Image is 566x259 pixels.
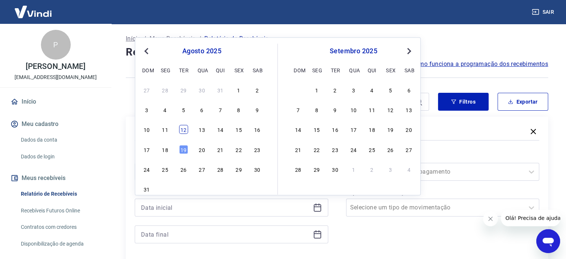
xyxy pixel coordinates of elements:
div: Choose terça-feira, 19 de agosto de 2025 [179,145,188,154]
p: / [199,34,201,43]
div: dom [294,66,303,75]
div: Choose terça-feira, 26 de agosto de 2025 [179,165,188,174]
div: Choose quarta-feira, 6 de agosto de 2025 [197,105,206,114]
iframe: Fechar mensagem [483,211,498,226]
a: Início [126,34,141,43]
div: Choose quinta-feira, 14 de agosto de 2025 [216,125,225,134]
div: Choose sábado, 4 de outubro de 2025 [404,165,413,174]
div: month 2025-08 [141,84,262,195]
div: Choose sexta-feira, 5 de setembro de 2025 [234,185,243,194]
div: Choose terça-feira, 2 de setembro de 2025 [330,85,339,94]
a: Contratos com credores [18,219,102,235]
a: Recebíveis Futuros Online [18,203,102,218]
img: Vindi [9,0,57,23]
div: Choose segunda-feira, 18 de agosto de 2025 [161,145,170,154]
div: qui [216,66,225,75]
div: Choose terça-feira, 16 de setembro de 2025 [330,125,339,134]
div: Choose terça-feira, 30 de setembro de 2025 [330,165,339,174]
div: Choose quarta-feira, 3 de setembro de 2025 [197,185,206,194]
p: [EMAIL_ADDRESS][DOMAIN_NAME] [15,73,97,81]
button: Sair [530,5,557,19]
div: sab [253,66,262,75]
div: Choose sexta-feira, 3 de outubro de 2025 [386,165,395,174]
div: Choose terça-feira, 23 de setembro de 2025 [330,145,339,154]
div: Choose quinta-feira, 7 de agosto de 2025 [216,105,225,114]
button: Meu cadastro [9,116,102,132]
div: setembro 2025 [293,47,415,56]
div: Choose sábado, 13 de setembro de 2025 [404,105,413,114]
label: Forma de Pagamento [348,152,538,161]
div: ter [330,66,339,75]
div: Choose domingo, 21 de setembro de 2025 [294,145,303,154]
div: Choose sexta-feira, 12 de setembro de 2025 [386,105,395,114]
div: Choose sexta-feira, 8 de agosto de 2025 [234,105,243,114]
div: Choose sábado, 6 de setembro de 2025 [253,185,262,194]
div: qua [197,66,206,75]
div: Choose sábado, 20 de setembro de 2025 [404,125,413,134]
div: Choose sábado, 23 de agosto de 2025 [253,145,262,154]
div: agosto 2025 [141,47,262,56]
div: Choose quinta-feira, 18 de setembro de 2025 [368,125,377,134]
div: Choose domingo, 28 de setembro de 2025 [294,165,303,174]
iframe: Mensagem da empresa [501,210,560,226]
div: Choose quinta-feira, 21 de agosto de 2025 [216,145,225,154]
div: Choose sexta-feira, 29 de agosto de 2025 [234,165,243,174]
button: Meus recebíveis [9,170,102,186]
iframe: Botão para abrir a janela de mensagens [536,229,560,253]
div: Choose sexta-feira, 1 de agosto de 2025 [234,85,243,94]
div: Choose terça-feira, 12 de agosto de 2025 [179,125,188,134]
button: Exportar [498,93,548,111]
div: Choose sábado, 27 de setembro de 2025 [404,145,413,154]
h4: Relatório de Recebíveis [126,45,548,60]
div: Choose segunda-feira, 25 de agosto de 2025 [161,165,170,174]
div: Choose terça-feira, 5 de agosto de 2025 [179,105,188,114]
div: Choose quarta-feira, 27 de agosto de 2025 [197,165,206,174]
div: Choose domingo, 14 de setembro de 2025 [294,125,303,134]
div: Choose terça-feira, 29 de julho de 2025 [179,85,188,94]
div: qui [368,66,377,75]
div: Choose domingo, 3 de agosto de 2025 [142,105,151,114]
div: Choose segunda-feira, 11 de agosto de 2025 [161,125,170,134]
div: Choose segunda-feira, 15 de setembro de 2025 [312,125,321,134]
div: Choose sábado, 30 de agosto de 2025 [253,165,262,174]
div: Choose sexta-feira, 19 de setembro de 2025 [386,125,395,134]
div: Choose domingo, 17 de agosto de 2025 [142,145,151,154]
p: Relatório de Recebíveis [204,34,268,43]
div: Choose sexta-feira, 5 de setembro de 2025 [386,85,395,94]
div: Choose sábado, 9 de agosto de 2025 [253,105,262,114]
div: Choose quarta-feira, 30 de julho de 2025 [197,85,206,94]
div: Choose sábado, 16 de agosto de 2025 [253,125,262,134]
div: Choose quinta-feira, 31 de julho de 2025 [216,85,225,94]
div: P [41,30,71,60]
div: Choose quarta-feira, 20 de agosto de 2025 [197,145,206,154]
div: Choose terça-feira, 2 de setembro de 2025 [179,185,188,194]
div: qua [349,66,358,75]
p: / [144,34,146,43]
div: Choose sábado, 6 de setembro de 2025 [404,85,413,94]
a: Dados da conta [18,132,102,148]
a: Relatório de Recebíveis [18,186,102,202]
a: Início [9,94,102,110]
input: Data inicial [141,202,310,213]
div: Choose sábado, 2 de agosto de 2025 [253,85,262,94]
div: Choose domingo, 27 de julho de 2025 [142,85,151,94]
button: Next Month [404,47,413,56]
input: Data final [141,229,310,240]
div: Choose segunda-feira, 28 de julho de 2025 [161,85,170,94]
a: Disponibilização de agenda [18,236,102,252]
div: sex [386,66,395,75]
a: Meus Recebíveis [150,34,196,43]
div: Choose quinta-feira, 11 de setembro de 2025 [368,105,377,114]
div: Choose domingo, 7 de setembro de 2025 [294,105,303,114]
div: Choose segunda-feira, 1 de setembro de 2025 [161,185,170,194]
a: Saiba como funciona a programação dos recebimentos [394,60,548,69]
p: [PERSON_NAME] [26,63,85,70]
div: Choose quinta-feira, 28 de agosto de 2025 [216,165,225,174]
div: Choose quarta-feira, 10 de setembro de 2025 [349,105,358,114]
div: Choose quarta-feira, 17 de setembro de 2025 [349,125,358,134]
div: Choose quarta-feira, 3 de setembro de 2025 [349,85,358,94]
div: Choose terça-feira, 9 de setembro de 2025 [330,105,339,114]
div: seg [161,66,170,75]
